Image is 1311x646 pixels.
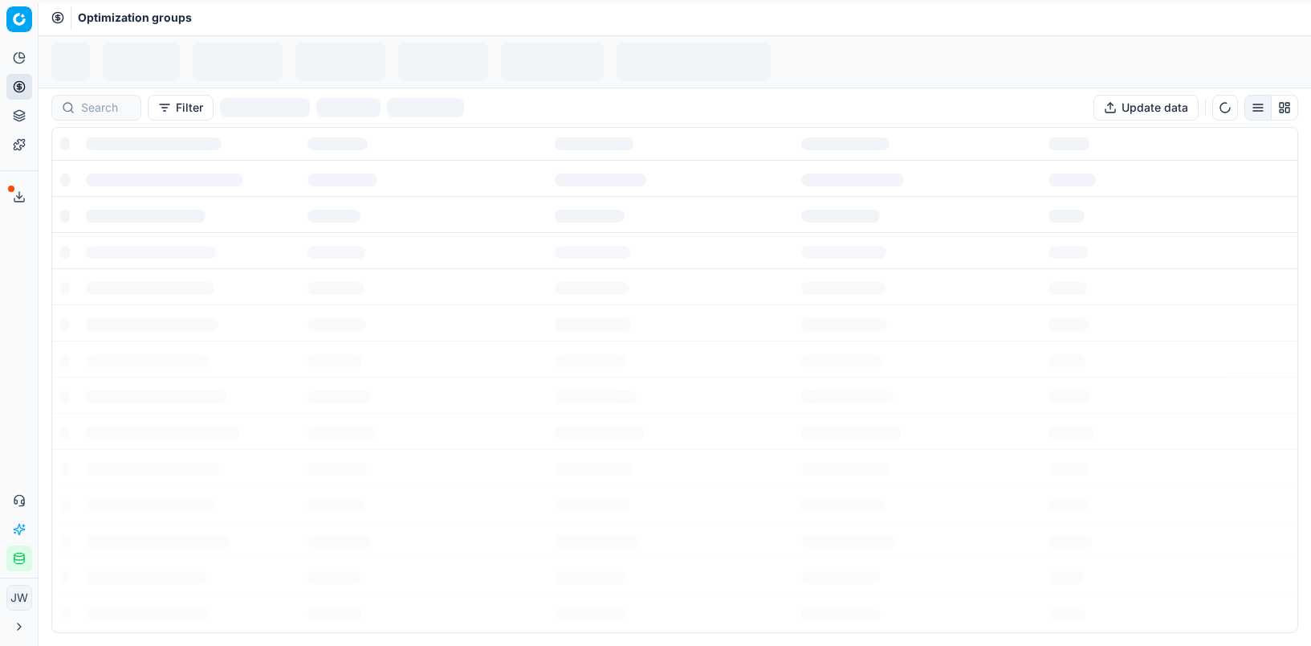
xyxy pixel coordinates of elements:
[6,585,32,611] button: JW
[78,10,192,26] nav: breadcrumb
[78,10,192,26] span: Optimization groups
[148,95,214,121] button: Filter
[7,586,31,610] span: JW
[1093,95,1199,121] button: Update data
[81,100,131,116] input: Search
